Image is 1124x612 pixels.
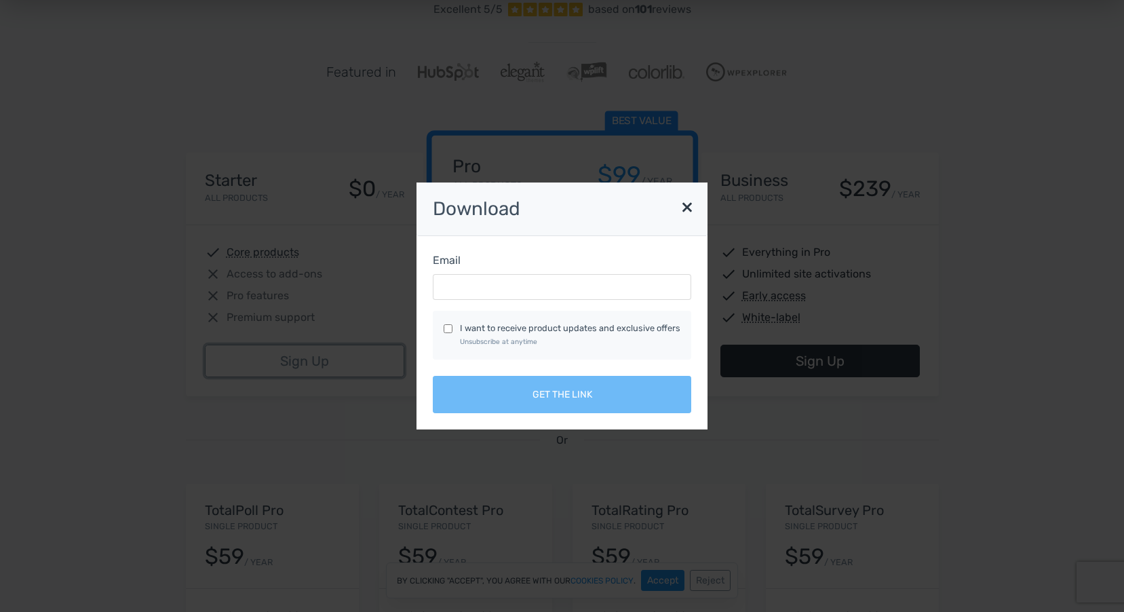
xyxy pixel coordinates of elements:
h3: Download [416,183,708,237]
button: × [674,189,701,223]
button: Get the link [433,376,691,413]
label: I want to receive product updates and exclusive offers [460,322,680,347]
label: Email [433,252,461,269]
small: Unsubscribe at anytime [460,337,537,346]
